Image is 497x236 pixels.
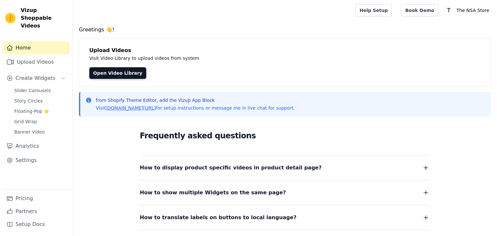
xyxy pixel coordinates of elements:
[3,56,70,69] a: Upload Videos
[140,188,430,197] button: How to show multiple Widgets on the same page?
[89,47,480,54] h4: Upload Videos
[3,218,70,231] a: Setup Docs
[10,127,70,136] a: Banner Video
[14,129,45,135] span: Banner Video
[447,7,451,14] text: T
[105,105,156,111] a: [DOMAIN_NAME][URL]
[454,5,492,16] p: The NSA Store
[16,74,55,82] span: Create Widgets
[21,6,67,30] span: Vizup Shoppable Videos
[89,54,379,62] p: Visit Video Library to upload videos from system
[3,140,70,153] a: Analytics
[444,5,492,16] button: T The NSA Store
[14,98,43,104] span: Story Circles
[96,97,295,103] p: from Shopify Theme Editor, add the Vizup App Block
[79,26,491,34] h4: Greetings 👋!
[14,108,49,114] span: Floating-Pop ⭐
[10,96,70,105] a: Story Circles
[3,192,70,205] a: Pricing
[10,86,70,95] a: Slider Carousels
[10,107,70,116] a: Floating-Pop ⭐
[140,213,430,222] button: How to translate labels on buttons to local language?
[14,118,37,125] span: Grid Wrap
[3,41,70,54] a: Home
[140,213,296,222] span: How to translate labels on buttons to local language?
[3,154,70,167] a: Settings
[140,163,430,172] button: How to display product specific videos in product detail page?
[140,129,430,142] h2: Frequently asked questions
[3,205,70,218] a: Partners
[140,188,286,197] span: How to show multiple Widgets on the same page?
[3,72,70,85] button: Create Widgets
[401,4,438,16] a: Book Demo
[14,87,51,94] span: Slider Carousels
[5,13,16,23] img: Vizup
[96,105,295,111] p: Visit for setup instructions or message me in live chat for support.
[355,4,392,16] a: Help Setup
[140,163,322,172] span: How to display product specific videos in product detail page?
[10,117,70,126] a: Grid Wrap
[89,67,146,79] a: Open Video Library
